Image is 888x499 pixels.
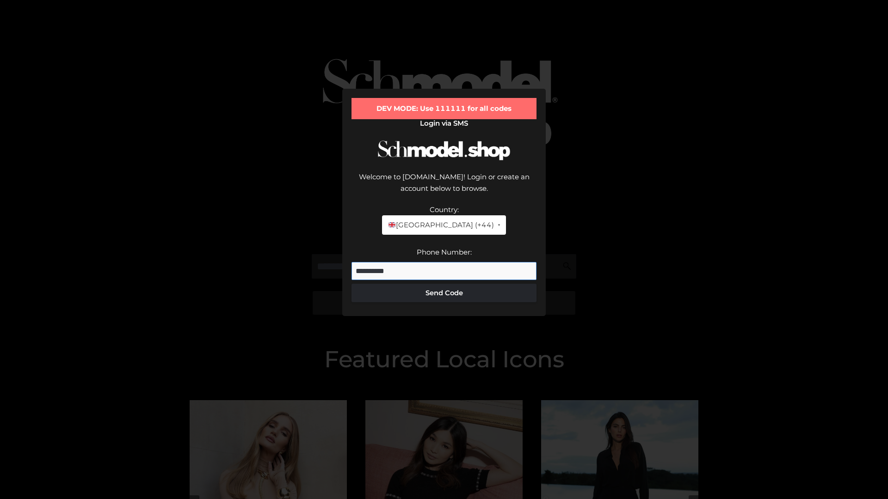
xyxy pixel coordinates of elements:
[351,284,536,302] button: Send Code
[388,221,395,228] img: 🇬🇧
[351,119,536,128] h2: Login via SMS
[351,171,536,204] div: Welcome to [DOMAIN_NAME]! Login or create an account below to browse.
[375,132,513,169] img: Schmodel Logo
[388,219,493,231] span: [GEOGRAPHIC_DATA] (+44)
[430,205,459,214] label: Country:
[417,248,472,256] label: Phone Number:
[351,98,536,119] div: DEV MODE: Use 111111 for all codes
